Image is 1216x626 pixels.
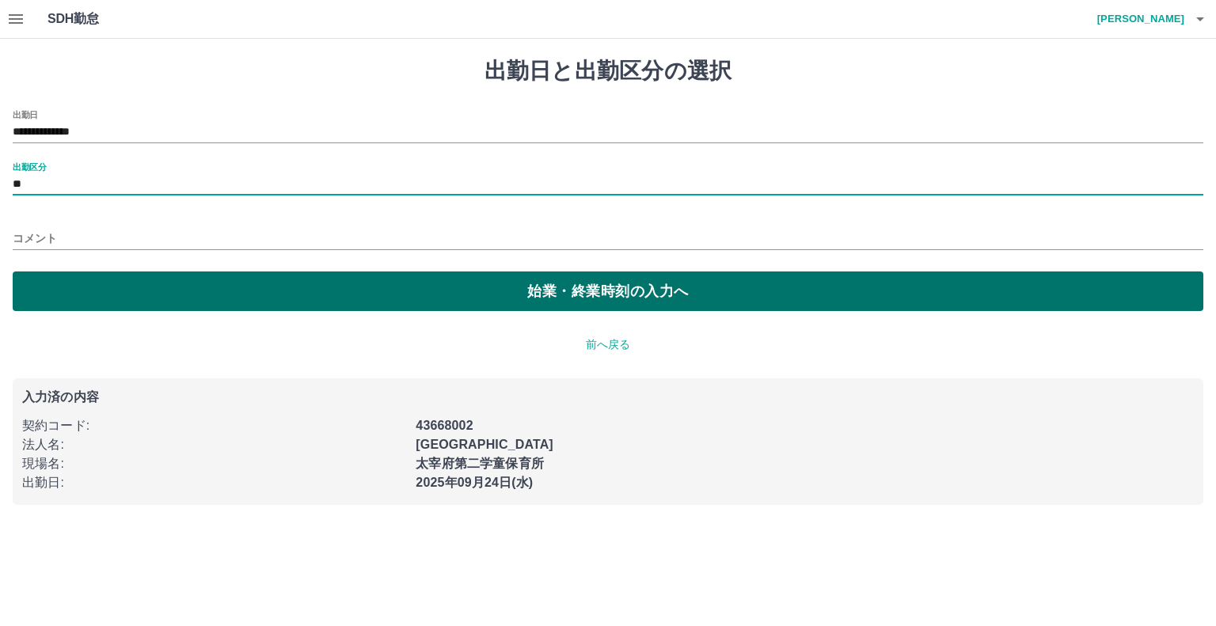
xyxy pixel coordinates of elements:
p: 契約コード : [22,416,406,435]
p: 法人名 : [22,435,406,454]
p: 出勤日 : [22,473,406,492]
p: 前へ戻る [13,336,1203,353]
label: 出勤区分 [13,161,46,173]
p: 現場名 : [22,454,406,473]
h1: 出勤日と出勤区分の選択 [13,58,1203,85]
b: 太宰府第二学童保育所 [416,457,544,470]
b: 43668002 [416,419,473,432]
p: 入力済の内容 [22,391,1194,404]
label: 出勤日 [13,108,38,120]
b: [GEOGRAPHIC_DATA] [416,438,553,451]
b: 2025年09月24日(水) [416,476,533,489]
button: 始業・終業時刻の入力へ [13,271,1203,311]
